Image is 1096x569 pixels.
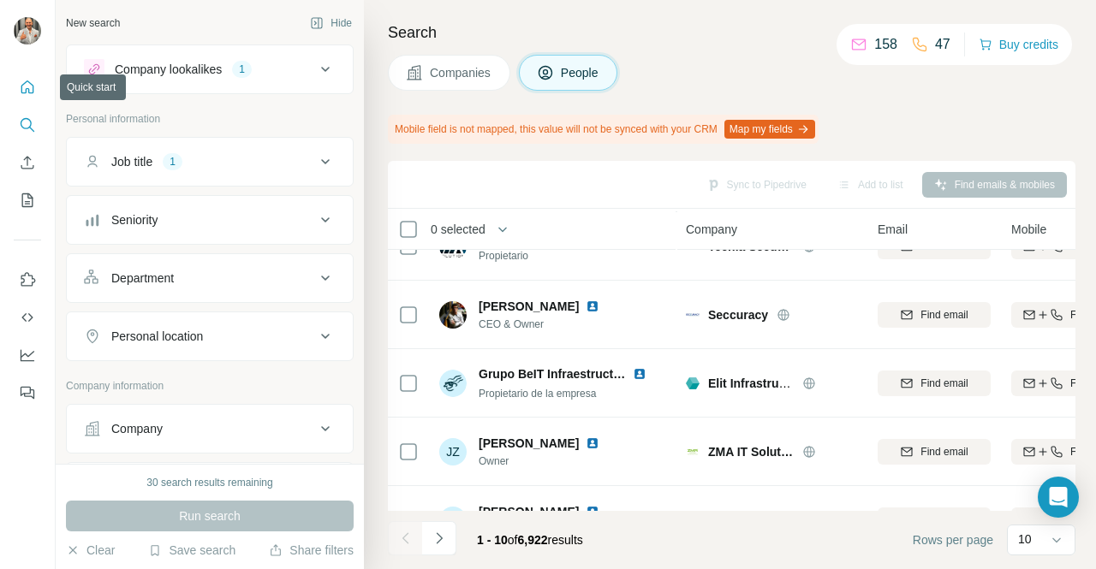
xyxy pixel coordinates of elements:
button: Quick start [14,72,41,103]
button: Map my fields [724,120,815,139]
img: LinkedIn logo [586,436,599,450]
div: Mobile field is not mapped, this value will not be synced with your CRM [388,115,819,144]
button: Buy credits [979,33,1058,56]
span: Grupo BeIT Infraestructuras y Ciberseguridad [479,367,740,381]
div: Job title [111,153,152,170]
button: Clear [66,542,115,559]
button: Find email [878,302,991,328]
button: Hide [298,10,364,36]
span: results [477,533,583,547]
div: New search [66,15,120,31]
span: Find email [920,444,968,459]
button: Enrich CSV [14,147,41,178]
button: Job title1 [67,141,353,182]
div: MZ [439,507,467,534]
div: 1 [163,154,182,169]
img: Logo of Elit Infrastructure Services [686,376,700,390]
span: 1 - 10 [477,533,508,547]
button: Search [14,110,41,140]
img: LinkedIn logo [633,367,646,381]
img: Avatar [439,370,467,397]
button: Feedback [14,377,41,408]
button: My lists [14,185,41,216]
span: [PERSON_NAME] [479,299,579,313]
span: Elit Infrastructure Services [708,376,861,390]
span: Rows per page [913,531,993,548]
span: Propietario [479,248,597,264]
span: Mobile [1011,221,1046,238]
span: CEO & Owner [479,317,620,332]
p: 47 [935,34,950,55]
div: 1 [232,62,252,77]
button: Personal location [67,316,353,357]
button: Department [67,258,353,299]
h4: Search [388,21,1075,44]
img: Logo of Seccuracy [686,308,700,322]
div: Department [111,270,174,287]
span: ZMA IT Solutions [708,443,794,460]
img: LinkedIn logo [586,505,599,519]
button: Share filters [269,542,354,559]
span: Companies [430,64,492,81]
p: Company information [66,378,354,394]
p: Personal information [66,111,354,127]
button: Save search [148,542,235,559]
span: of [508,533,518,547]
span: Owner [479,453,620,469]
img: Avatar [14,17,41,44]
button: Navigate to next page [422,521,456,555]
div: Company lookalikes [115,61,222,78]
div: JZ [439,438,467,465]
span: Find email [920,307,968,323]
div: Personal location [111,328,203,345]
button: Company lookalikes1 [67,49,353,90]
button: Find email [878,439,991,465]
div: Open Intercom Messenger [1038,477,1079,518]
span: Company [686,221,737,238]
img: Logo of ZMA IT Solutions [686,445,700,459]
span: [PERSON_NAME] [479,435,579,452]
p: 158 [874,34,897,55]
button: Seniority [67,199,353,240]
button: Company [67,408,353,449]
button: Find email [878,370,991,396]
div: 30 search results remaining [146,475,272,490]
button: Use Surfe API [14,302,41,333]
span: People [561,64,600,81]
button: Dashboard [14,340,41,370]
div: Seniority [111,211,158,228]
span: Propietario de la empresa [479,388,596,400]
span: 6,922 [518,533,548,547]
button: Find email [878,507,991,533]
span: Seccuracy [708,306,768,323]
button: Use Surfe on LinkedIn [14,264,41,295]
span: Find email [920,376,968,391]
span: 0 selected [431,221,485,238]
div: Company [111,420,163,437]
img: LinkedIn logo [586,299,599,313]
img: Avatar [439,301,467,329]
p: 10 [1018,530,1032,548]
span: Email [878,221,908,238]
span: [PERSON_NAME] [479,503,579,520]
